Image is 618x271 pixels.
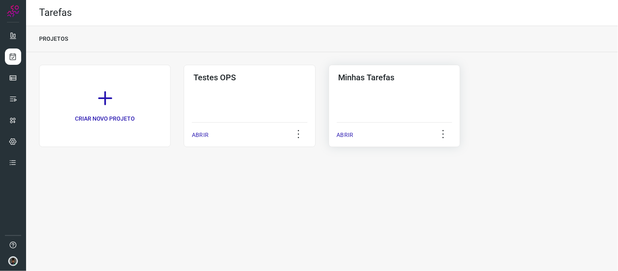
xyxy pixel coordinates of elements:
[75,115,135,123] p: CRIAR NOVO PROJETO
[39,7,72,19] h2: Tarefas
[194,73,306,82] h3: Testes OPS
[7,5,19,17] img: Logo
[8,256,18,266] img: d44150f10045ac5288e451a80f22ca79.png
[192,131,209,139] p: ABRIR
[337,131,354,139] p: ABRIR
[339,73,451,82] h3: Minhas Tarefas
[39,35,68,43] p: PROJETOS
